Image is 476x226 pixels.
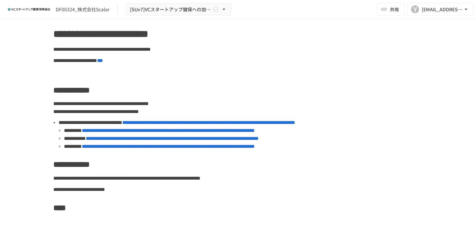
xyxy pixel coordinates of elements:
button: [SUv7]VCスタートアップ健保への加入申請手続き [126,3,232,16]
img: ZDfHsVrhrXUoWEWGWYf8C4Fv4dEjYTEDCNvmL73B7ox [8,4,50,15]
div: [EMAIL_ADDRESS][DOMAIN_NAME] [422,5,463,14]
span: [SUv7]VCスタートアップ健保への加入申請手続き [130,5,211,14]
div: DF00324_株式会社Scalar [56,6,109,13]
div: Y [411,5,419,13]
button: 共有 [377,3,404,16]
span: 共有 [390,6,399,13]
button: Y[EMAIL_ADDRESS][DOMAIN_NAME] [407,3,473,16]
